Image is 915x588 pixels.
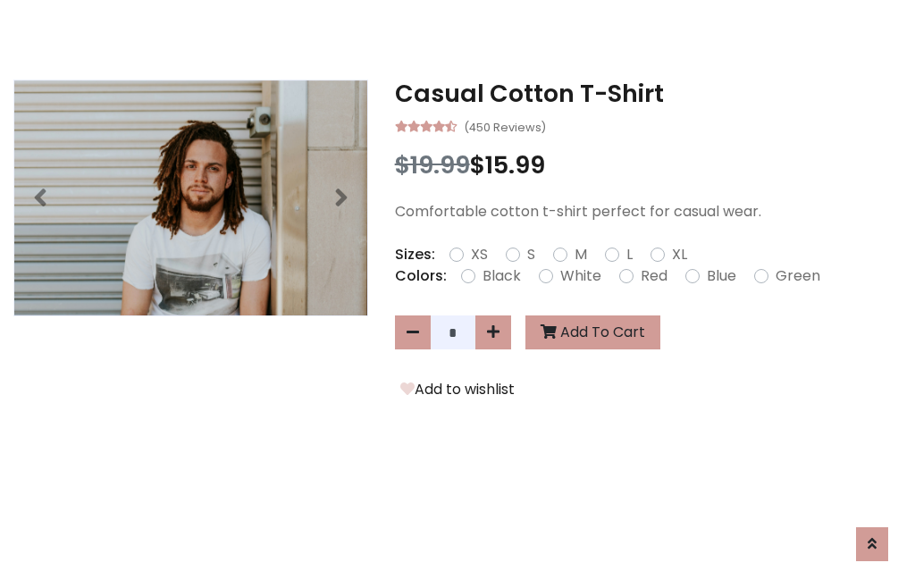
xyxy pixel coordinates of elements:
[485,148,545,181] span: 15.99
[672,244,687,265] label: XL
[527,244,535,265] label: S
[707,265,736,287] label: Blue
[395,244,435,265] p: Sizes:
[464,115,546,137] small: (450 Reviews)
[641,265,667,287] label: Red
[395,265,447,287] p: Colors:
[395,151,902,180] h3: $
[560,265,601,287] label: White
[395,80,902,108] h3: Casual Cotton T-Shirt
[483,265,521,287] label: Black
[471,244,488,265] label: XS
[395,201,902,223] p: Comfortable cotton t-shirt perfect for casual wear.
[776,265,820,287] label: Green
[575,244,587,265] label: M
[395,378,520,401] button: Add to wishlist
[14,80,367,315] img: Image
[626,244,633,265] label: L
[525,315,660,349] button: Add To Cart
[395,148,470,181] span: $19.99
